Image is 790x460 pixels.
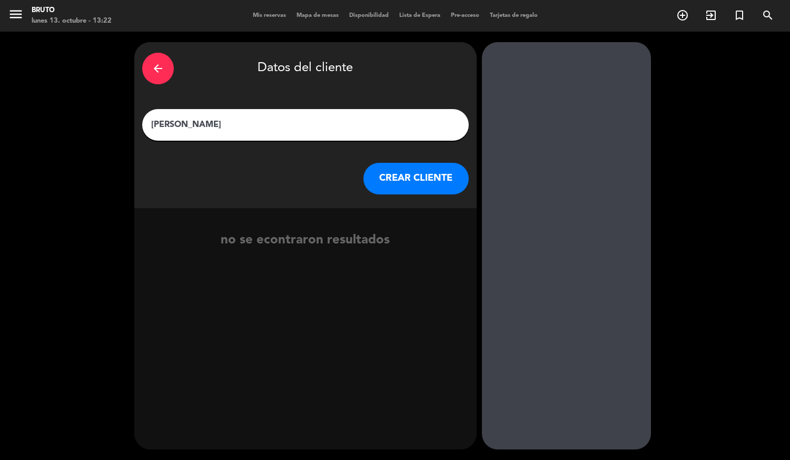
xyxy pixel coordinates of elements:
span: Mis reservas [248,13,291,18]
div: lunes 13. octubre - 13:22 [32,16,112,26]
span: Tarjetas de regalo [485,13,543,18]
span: Lista de Espera [394,13,446,18]
i: turned_in_not [733,9,746,22]
i: search [762,9,774,22]
span: Pre-acceso [446,13,485,18]
input: Escriba nombre, correo electrónico o número de teléfono... [150,118,461,132]
i: menu [8,6,24,22]
span: Disponibilidad [344,13,394,18]
i: add_circle_outline [676,9,689,22]
span: Mapa de mesas [291,13,344,18]
i: arrow_back [152,62,164,75]
div: Datos del cliente [142,50,469,87]
div: Bruto [32,5,112,16]
div: no se econtraron resultados [134,230,477,251]
button: menu [8,6,24,26]
button: CREAR CLIENTE [363,163,469,194]
i: exit_to_app [705,9,717,22]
